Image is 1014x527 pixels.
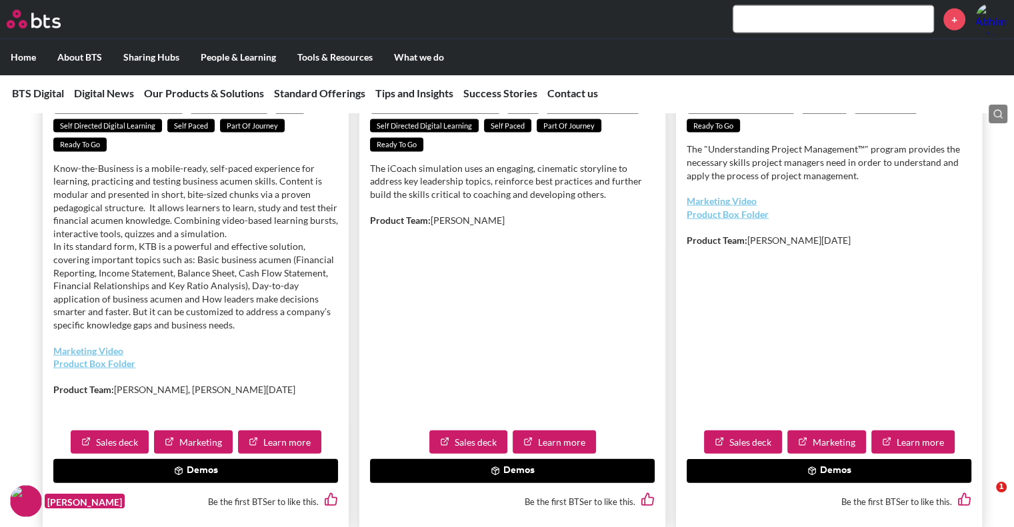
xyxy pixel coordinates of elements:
[687,143,971,182] p: The "Understanding Project Management™" program provides the necessary skills project managers ne...
[704,430,782,454] a: Sales deck
[687,195,757,207] a: Marketing Video
[370,459,655,483] button: Demos
[47,40,113,75] label: About BTS
[190,40,287,75] label: People & Learning
[975,3,1007,35] a: Profile
[113,40,190,75] label: Sharing Hubs
[7,10,61,29] img: BTS Logo
[429,430,507,454] a: Sales deck
[484,119,531,133] span: Self paced
[71,430,149,454] a: Sales deck
[375,87,453,99] a: Tips and Insights
[687,209,769,220] a: Product Box Folder
[220,119,285,133] span: Part of Journey
[53,138,107,152] span: Ready to go
[10,485,42,517] img: F
[969,482,1001,514] iframe: Intercom live chat
[144,87,264,99] a: Our Products & Solutions
[370,215,431,226] strong: Product Team:
[463,87,537,99] a: Success Stories
[975,3,1007,35] img: Abhimanu Raja
[53,383,338,396] p: [PERSON_NAME], [PERSON_NAME][DATE]
[996,482,1007,492] span: 1
[871,430,955,454] a: Learn more
[370,162,655,201] p: The iCoach simulation uses an engaging, cinematic storyline to address key leadership topics, rei...
[943,9,965,31] a: +
[513,430,596,454] a: Learn more
[547,87,598,99] a: Contact us
[53,384,114,395] strong: Product Team:
[383,40,455,75] label: What we do
[74,87,134,99] a: Digital News
[370,483,655,520] div: Be the first BTSer to like this.
[53,358,135,369] a: Product Box Folder
[687,119,740,133] span: Ready to go
[45,494,125,509] figcaption: [PERSON_NAME]
[370,214,655,227] p: [PERSON_NAME]
[687,234,971,247] p: [PERSON_NAME][DATE]
[370,119,479,133] span: Self Directed Digital Learning
[167,119,215,133] span: Self paced
[7,10,85,29] a: Go home
[370,138,423,152] span: Ready to go
[274,87,365,99] a: Standard Offerings
[12,87,64,99] a: BTS Digital
[238,430,321,454] a: Learn more
[537,119,601,133] span: Part of Journey
[53,345,123,356] a: Marketing Video
[53,162,338,332] p: Know-the-Business is a mobile-ready, self-paced experience for learning, practicing and testing b...
[287,40,383,75] label: Tools & Resources
[687,483,971,520] div: Be the first BTSer to like this.
[53,483,338,520] div: Be the first BTSer to like this.
[154,430,233,454] a: Marketing
[53,459,338,483] button: Demos
[687,235,747,246] strong: Product Team:
[687,459,971,483] button: Demos
[53,119,162,133] span: Self Directed Digital Learning
[787,430,866,454] a: Marketing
